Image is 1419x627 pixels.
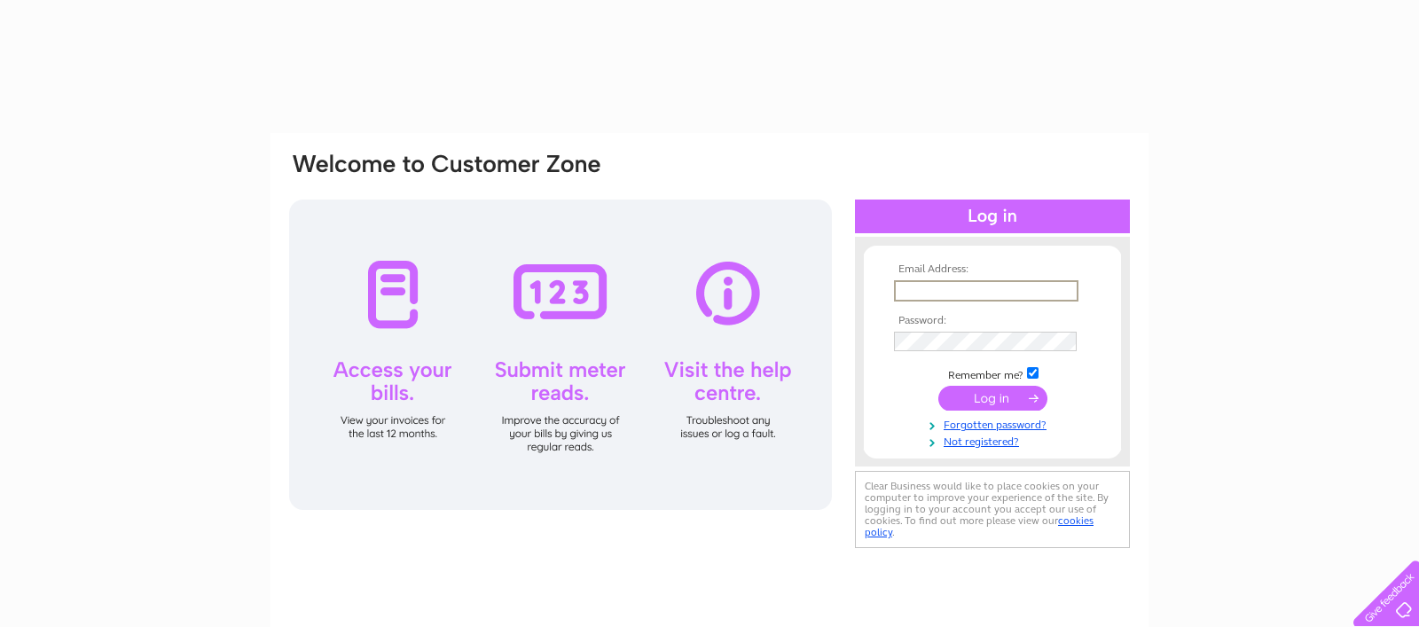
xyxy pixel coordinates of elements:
th: Password: [890,315,1095,327]
a: Not registered? [894,432,1095,449]
td: Remember me? [890,364,1095,382]
div: Clear Business would like to place cookies on your computer to improve your experience of the sit... [855,471,1130,548]
th: Email Address: [890,263,1095,276]
input: Submit [938,386,1047,411]
a: Forgotten password? [894,415,1095,432]
a: cookies policy [865,514,1094,538]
